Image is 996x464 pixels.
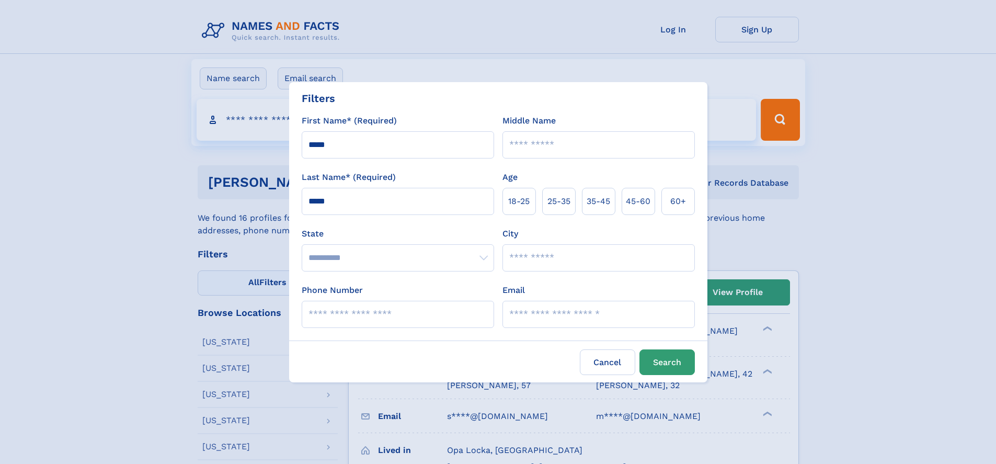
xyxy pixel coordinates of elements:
label: Email [502,284,525,297]
div: Filters [302,90,335,106]
label: Phone Number [302,284,363,297]
label: City [502,228,518,240]
span: 35‑45 [587,195,610,208]
label: Middle Name [502,115,556,127]
label: Last Name* (Required) [302,171,396,184]
span: 18‑25 [508,195,530,208]
label: First Name* (Required) [302,115,397,127]
label: State [302,228,494,240]
span: 60+ [670,195,686,208]
span: 25‑35 [547,195,570,208]
label: Cancel [580,349,635,375]
span: 45‑60 [626,195,650,208]
label: Age [502,171,518,184]
button: Search [639,349,695,375]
